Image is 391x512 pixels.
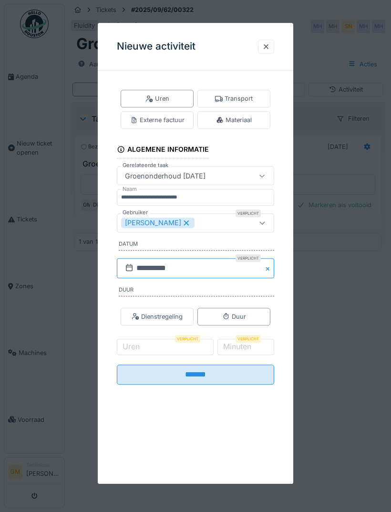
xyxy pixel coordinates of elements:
div: Externe factuur [130,115,185,125]
label: Naam [121,186,139,194]
label: Gebruiker [121,209,150,217]
div: Uren [145,94,169,103]
label: Duur [119,286,274,296]
div: Verplicht [236,254,261,262]
h3: Nieuwe activiteit [117,41,195,52]
div: Algemene informatie [117,143,209,159]
div: Verplicht [236,335,261,343]
div: Materiaal [216,115,252,125]
button: Close [264,258,274,278]
div: Verplicht [175,335,200,343]
label: Datum [119,240,274,251]
div: [PERSON_NAME] [121,218,195,228]
label: Uren [121,341,142,352]
label: Gerelateerde taak [121,162,170,170]
div: Transport [215,94,253,103]
div: Groenonderhoud [DATE] [121,171,209,181]
div: Dienstregeling [132,312,183,321]
label: Minuten [221,341,253,352]
div: Duur [222,312,246,321]
div: Verplicht [236,209,261,217]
